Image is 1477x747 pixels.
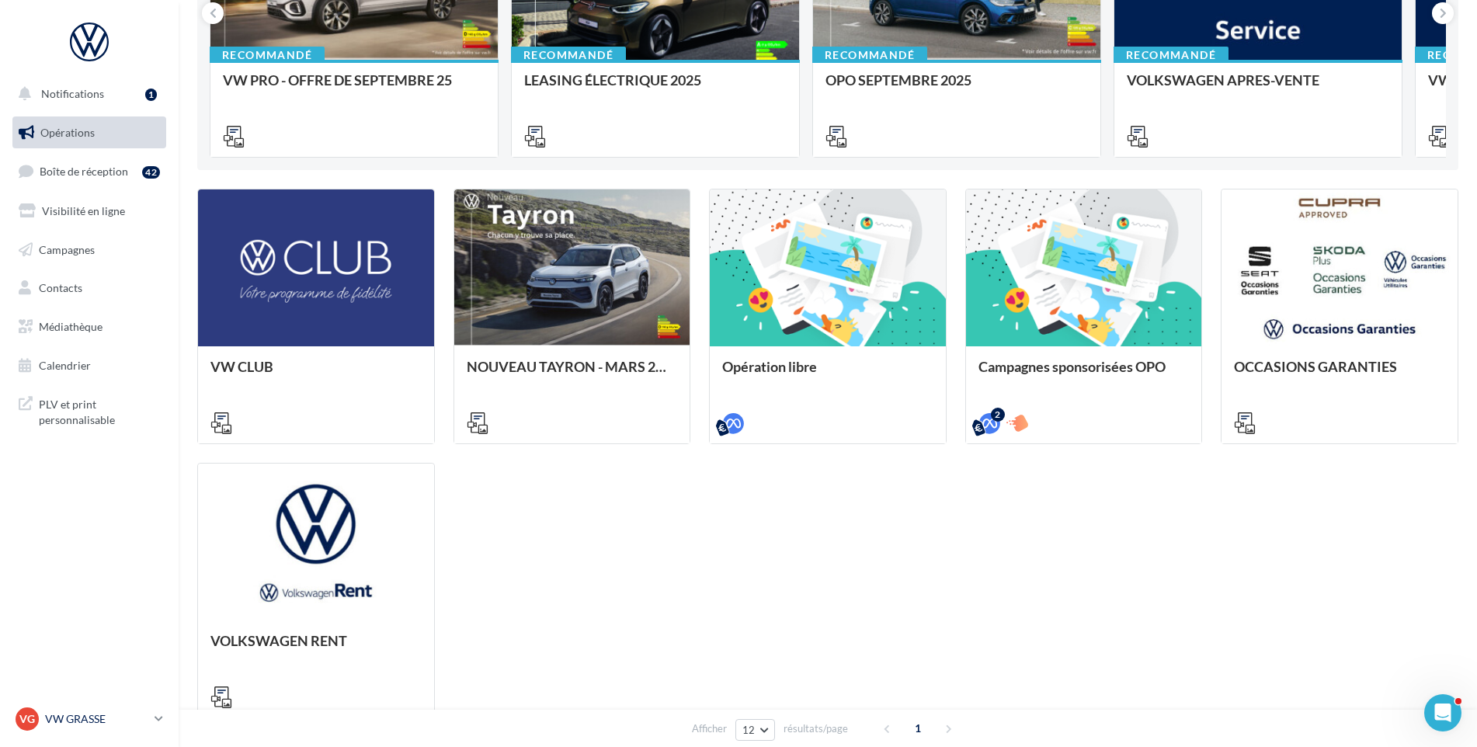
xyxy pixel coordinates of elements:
a: VG VW GRASSE [12,704,166,734]
span: Visibilité en ligne [42,204,125,217]
div: OCCASIONS GARANTIES [1234,359,1445,390]
span: 12 [742,724,756,736]
div: OPO SEPTEMBRE 2025 [825,72,1088,103]
span: PLV et print personnalisable [39,394,160,427]
div: Recommandé [812,47,927,64]
button: Notifications 1 [9,78,163,110]
div: 2 [991,408,1005,422]
span: résultats/page [784,721,848,736]
span: 1 [905,716,930,741]
div: VOLKSWAGEN APRES-VENTE [1127,72,1389,103]
a: PLV et print personnalisable [9,387,169,433]
span: Afficher [692,721,727,736]
div: LEASING ÉLECTRIQUE 2025 [524,72,787,103]
div: VW CLUB [210,359,422,390]
span: Contacts [39,281,82,294]
div: VW PRO - OFFRE DE SEPTEMBRE 25 [223,72,485,103]
span: Campagnes [39,242,95,255]
a: Médiathèque [9,311,169,343]
a: Campagnes [9,234,169,266]
a: Calendrier [9,349,169,382]
a: Opérations [9,116,169,149]
span: Calendrier [39,359,91,372]
span: Médiathèque [39,320,103,333]
p: VW GRASSE [45,711,148,727]
div: Recommandé [511,47,626,64]
span: Boîte de réception [40,165,128,178]
button: 12 [735,719,775,741]
div: 42 [142,166,160,179]
div: NOUVEAU TAYRON - MARS 2025 [467,359,678,390]
span: VG [19,711,35,727]
a: Contacts [9,272,169,304]
div: Recommandé [210,47,325,64]
span: Notifications [41,87,104,100]
div: Campagnes sponsorisées OPO [978,359,1190,390]
div: Opération libre [722,359,933,390]
a: Boîte de réception42 [9,155,169,188]
div: Recommandé [1114,47,1229,64]
iframe: Intercom live chat [1424,694,1461,731]
a: Visibilité en ligne [9,195,169,228]
span: Opérations [40,126,95,139]
div: 1 [145,89,157,101]
div: VOLKSWAGEN RENT [210,633,422,664]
